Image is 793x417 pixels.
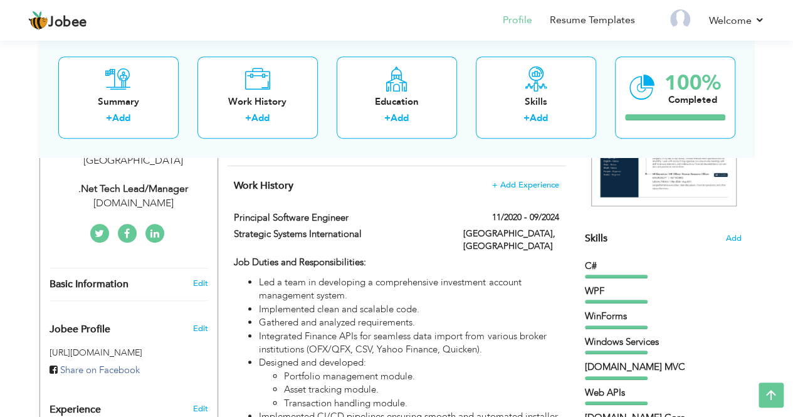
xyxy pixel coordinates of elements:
[60,364,140,376] span: Share on Facebook
[347,95,447,108] div: Education
[391,112,409,125] a: Add
[492,181,559,189] span: + Add Experience
[585,361,742,374] div: ASP.NET MVC
[234,179,293,193] span: Work History
[112,112,130,125] a: Add
[530,112,548,125] a: Add
[50,324,110,335] span: Jobee Profile
[585,386,742,399] div: Web APIs
[251,112,270,125] a: Add
[106,112,112,125] label: +
[585,310,742,323] div: WinForms
[192,278,207,289] a: Edit
[259,316,559,329] li: Gathered and analyzed requirements.
[492,211,559,224] label: 11/2020 - 09/2024
[284,397,559,410] li: Transaction handling module.
[259,276,559,303] li: Led a team in developing a comprehensive investment account management system.
[259,356,559,410] li: Designed and developed:
[50,196,218,211] div: [DOMAIN_NAME]
[234,211,444,224] label: Principal Software Engineer
[585,285,742,298] div: WPF
[50,279,129,290] span: Basic Information
[259,330,559,357] li: Integrated Finance APIs for seamless data import from various broker institutions (OFX/QFX, CSV, ...
[192,403,207,414] a: Edit
[68,95,169,108] div: Summary
[670,9,690,29] img: Profile Img
[709,13,765,28] a: Welcome
[550,13,635,28] a: Resume Templates
[245,112,251,125] label: +
[234,228,444,241] label: Strategic Systems International
[284,383,559,396] li: Asset tracking module.
[585,335,742,349] div: Windows Services
[207,95,308,108] div: Work History
[259,303,559,316] li: Implemented clean and scalable code.
[234,179,559,192] h4: This helps to show the companies you have worked for.
[384,112,391,125] label: +
[28,11,87,31] a: Jobee
[234,256,366,268] strong: Job Duties and Responsibilities:
[523,112,530,125] label: +
[50,404,101,416] span: Experience
[503,13,532,28] a: Profile
[28,11,48,31] img: jobee.io
[284,370,559,383] li: Portfolio management module.
[192,323,207,334] span: Edit
[40,310,218,342] div: Enhance your career by creating a custom URL for your Jobee public profile.
[50,182,218,196] div: .Net Tech Lead/Manager
[664,93,721,107] div: Completed
[486,95,586,108] div: Skills
[463,228,559,253] label: [GEOGRAPHIC_DATA], [GEOGRAPHIC_DATA]
[48,16,87,29] span: Jobee
[50,348,208,357] h5: [URL][DOMAIN_NAME]
[585,231,607,245] span: Skills
[664,73,721,93] div: 100%
[585,260,742,273] div: C#
[726,233,742,245] span: Add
